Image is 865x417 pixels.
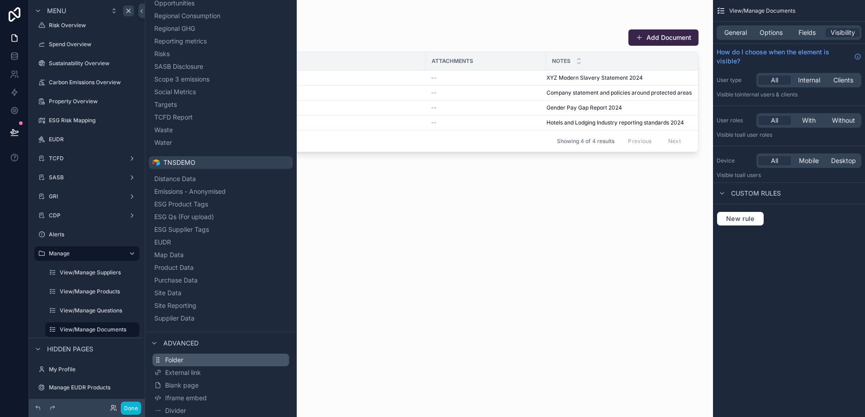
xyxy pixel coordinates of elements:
[154,37,207,46] span: Reporting metrics
[152,73,289,86] button: Scope 3 emissions
[152,10,289,22] button: Regional Consumption
[34,362,139,377] a: My Profile
[154,125,173,134] span: Waste
[740,131,772,138] span: All user roles
[34,189,139,204] a: GRI
[722,215,758,223] span: New rule
[154,250,184,259] span: Map Data
[152,236,289,249] button: EUDR
[34,94,139,109] a: Property Overview
[740,91,798,98] span: Internal users & clients
[831,28,855,37] span: Visibility
[49,366,138,373] label: My Profile
[34,227,139,242] a: Alerts
[771,76,778,85] span: All
[152,124,289,136] button: Waste
[717,211,764,226] button: New rule
[49,384,138,391] label: Manage EUDR Products
[152,98,289,111] button: Targets
[832,116,855,125] span: Without
[49,174,125,181] label: SASB
[557,138,614,145] span: Showing 4 of 4 results
[740,172,761,178] span: all users
[49,117,138,124] label: ESG Risk Mapping
[152,60,289,73] button: SASB Disclosure
[154,113,193,122] span: TCFD Report
[165,393,207,403] span: Iframe embed
[49,60,138,67] label: Sustainability Overview
[154,288,181,297] span: Site Data
[152,354,289,366] button: Folder
[49,231,138,238] label: Alerts
[152,173,289,185] button: Distance Data
[154,11,220,20] span: Regional Consumption
[152,287,289,299] button: Site Data
[154,174,196,183] span: Distance Data
[729,7,795,14] span: View/Manage Documents
[152,249,289,261] button: Map Data
[771,156,778,165] span: All
[154,100,177,109] span: Targets
[152,312,289,325] button: Supplier Data
[717,48,861,66] a: How do I choose when the element is visible?
[831,156,856,165] span: Desktop
[154,238,171,247] span: EUDR
[47,6,66,15] span: Menu
[152,159,160,166] img: Airtable Logo
[154,225,209,234] span: ESG Supplier Tags
[802,116,816,125] span: With
[152,261,289,274] button: Product Data
[152,48,289,60] button: Risks
[163,339,199,348] span: Advanced
[49,98,138,105] label: Property Overview
[717,157,753,164] label: Device
[717,117,753,124] label: User roles
[60,288,138,295] label: View/Manage Products
[724,28,747,37] span: General
[152,223,289,236] button: ESG Supplier Tags
[152,22,289,35] button: Regional GHG
[34,151,139,166] a: TCFD
[49,250,121,257] label: Manage
[152,35,289,48] button: Reporting metrics
[152,404,289,417] button: Divider
[154,62,203,71] span: SASB Disclosure
[152,392,289,404] button: Iframe embed
[717,131,861,139] p: Visible to
[45,303,139,318] a: View/Manage Questions
[152,198,289,211] button: ESG Product Tags
[552,58,570,65] span: Notes
[154,301,196,310] span: Site Reporting
[154,263,194,272] span: Product Data
[34,113,139,128] a: ESG Risk Mapping
[154,314,195,323] span: Supplier Data
[34,37,139,52] a: Spend Overview
[154,24,195,33] span: Regional GHG
[798,76,820,85] span: Internal
[833,76,853,85] span: Clients
[49,155,125,162] label: TCFD
[154,212,214,221] span: ESG Qs (For upload)
[154,200,208,209] span: ESG Product Tags
[165,368,201,377] span: External link
[34,75,139,90] a: Carbon Emissions Overview
[154,75,209,84] span: Scope 3 emissions
[60,326,134,333] label: View/Manage Documents
[717,172,861,179] p: Visible to
[731,189,781,198] span: Custom rules
[60,269,138,276] label: View/Manage Suppliers
[152,86,289,98] button: Social Metrics
[34,246,139,261] a: Manage
[154,87,196,96] span: Social Metrics
[798,28,816,37] span: Fields
[152,111,289,124] button: TCFD Report
[165,381,199,390] span: Blank page
[152,366,289,379] button: External link
[49,22,138,29] label: Risk Overview
[34,170,139,185] a: SASB
[152,136,289,149] button: Water
[771,116,778,125] span: All
[34,56,139,71] a: Sustainability Overview
[60,307,138,314] label: View/Manage Questions
[152,379,289,392] button: Blank page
